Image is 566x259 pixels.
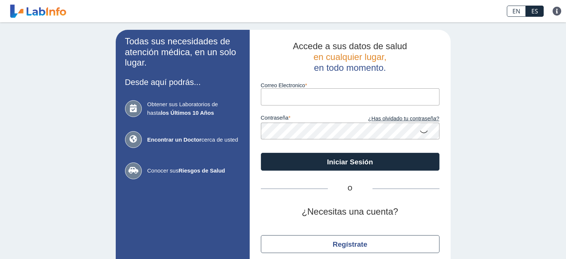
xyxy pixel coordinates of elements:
a: ¿Has olvidado tu contraseña? [350,115,439,123]
label: Correo Electronico [261,82,439,88]
span: en cualquier lugar, [313,52,386,62]
label: contraseña [261,115,350,123]
iframe: Help widget launcher [500,230,558,251]
a: ES [526,6,544,17]
h3: Desde aquí podrás... [125,78,240,87]
span: cerca de usted [147,136,240,144]
b: Encontrar un Doctor [147,136,202,143]
b: los Últimos 10 Años [161,110,214,116]
span: O [328,184,372,193]
h2: Todas sus necesidades de atención médica, en un solo lugar. [125,36,240,68]
a: EN [507,6,526,17]
button: Regístrate [261,235,439,253]
span: Accede a sus datos de salud [293,41,407,51]
button: Iniciar Sesión [261,153,439,171]
span: Conocer sus [147,167,240,175]
b: Riesgos de Salud [179,167,225,174]
h2: ¿Necesitas una cuenta? [261,206,439,217]
span: Obtener sus Laboratorios de hasta [147,100,240,117]
span: en todo momento. [314,63,386,73]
